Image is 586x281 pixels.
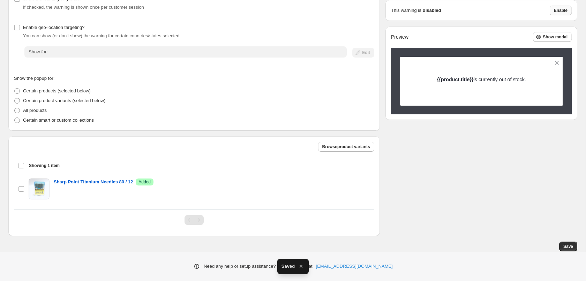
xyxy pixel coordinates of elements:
[23,25,84,30] span: Enable geo-location targeting?
[23,88,91,93] span: Certain products (selected below)
[391,7,421,14] p: This warning is
[138,179,151,185] span: Added
[316,263,393,270] a: [EMAIL_ADDRESS][DOMAIN_NAME]
[281,263,295,270] span: Saved
[322,144,370,150] span: Browse product variants
[29,179,50,199] img: Sharp Point Titanium Needles 80 / 12
[423,7,441,14] strong: disabled
[14,76,54,81] span: Show the popup for:
[29,49,48,54] span: Show for:
[533,32,572,42] button: Show modal
[23,98,105,103] span: Certain product variants (selected below)
[23,33,180,38] span: You can show (or don't show) the warning for certain countries/states selected
[559,242,577,251] button: Save
[391,34,408,40] h2: Preview
[437,77,474,82] strong: {{product.title}}
[437,76,526,83] p: is currently out of stock.
[185,215,204,225] nav: Pagination
[23,5,144,10] span: If checked, the warning is shown once per customer session
[23,107,47,114] p: All products
[554,8,568,13] span: Enable
[543,34,568,40] span: Show modal
[54,179,133,185] a: Sharp Point Titanium Needles 80 / 12
[563,244,573,249] span: Save
[550,6,572,15] button: Enable
[23,117,94,124] p: Certain smart or custom collections
[29,163,60,168] span: Showing 1 item
[318,142,374,152] button: Browseproduct variants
